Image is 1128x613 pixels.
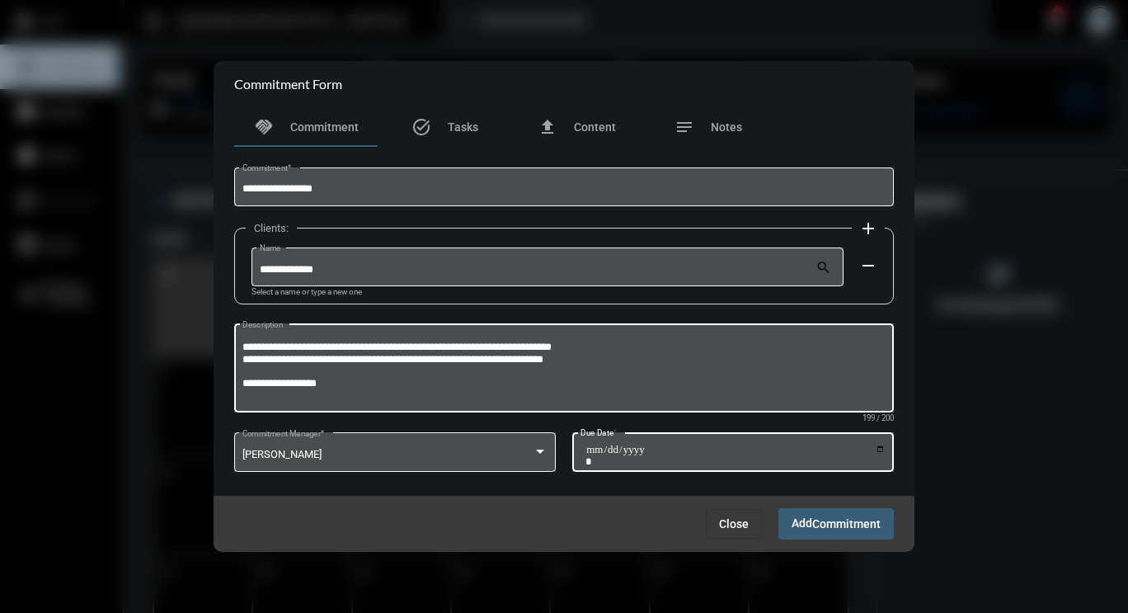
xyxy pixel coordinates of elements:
mat-icon: file_upload [538,117,557,137]
mat-icon: task_alt [411,117,431,137]
mat-hint: Select a name or type a new one [251,288,362,297]
span: Add [792,516,881,530]
h2: Commitment Form [234,76,342,92]
span: Commitment [290,120,359,134]
span: Tasks [448,120,478,134]
mat-icon: notes [674,117,694,137]
span: [PERSON_NAME] [242,448,322,460]
span: Notes [711,120,742,134]
span: Commitment [812,518,881,531]
span: Content [574,120,616,134]
button: AddCommitment [778,508,894,539]
mat-icon: handshake [254,117,274,137]
mat-icon: add [858,219,878,238]
button: Close [706,509,762,539]
mat-icon: remove [858,256,878,276]
span: Close [719,517,749,530]
mat-hint: 199 / 200 [862,414,894,423]
label: Clients: [246,222,297,234]
mat-icon: search [815,259,835,279]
